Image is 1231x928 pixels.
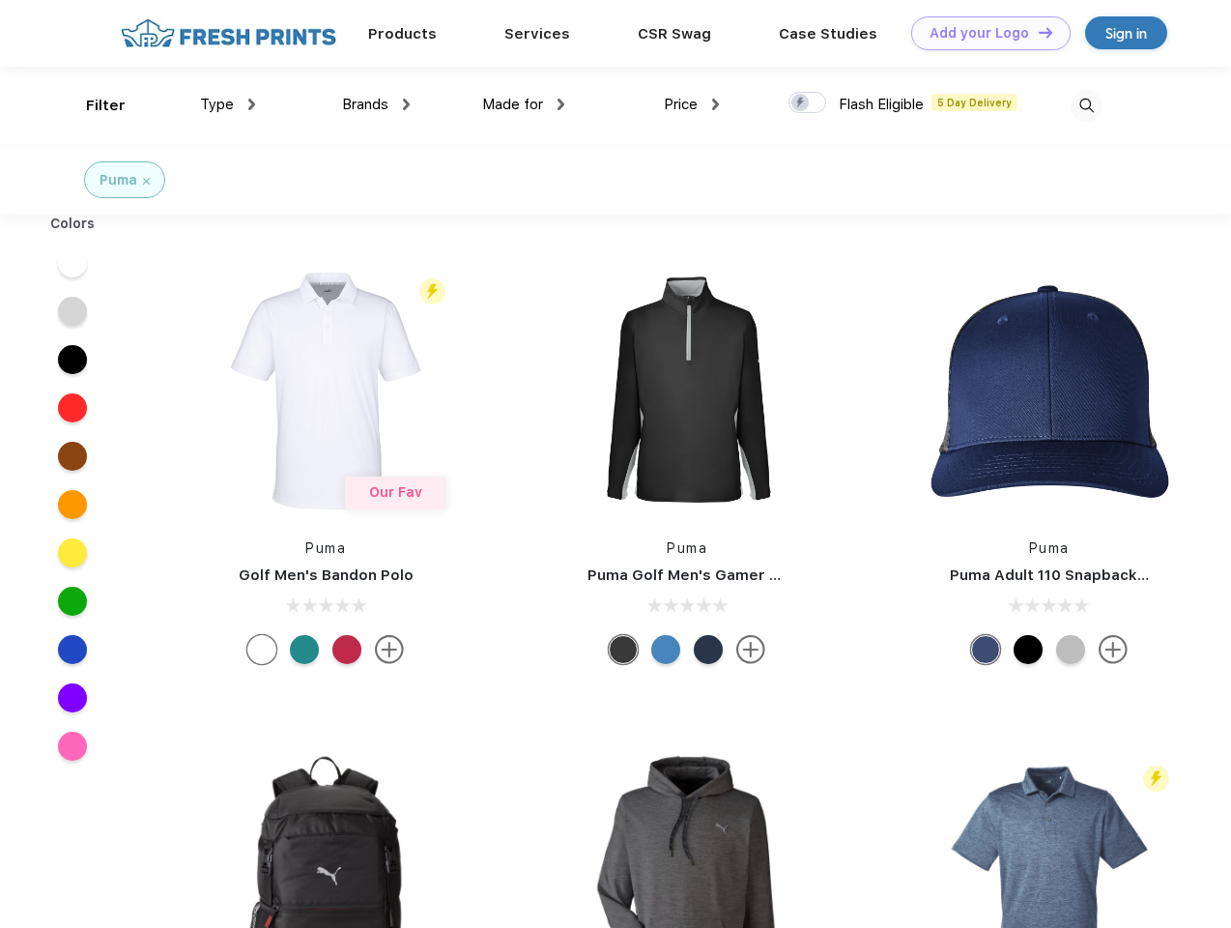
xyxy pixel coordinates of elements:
[100,170,137,190] div: Puma
[419,278,445,304] img: flash_active_toggle.svg
[667,540,707,556] a: Puma
[558,99,564,110] img: dropdown.png
[504,25,570,43] a: Services
[609,635,638,664] div: Puma Black
[143,178,150,185] img: filter_cancel.svg
[1029,540,1070,556] a: Puma
[115,16,342,50] img: fo%20logo%202.webp
[1014,635,1043,664] div: Pma Blk Pma Blk
[664,96,698,113] span: Price
[712,99,719,110] img: dropdown.png
[36,214,110,234] div: Colors
[587,566,893,584] a: Puma Golf Men's Gamer Golf Quarter-Zip
[1056,635,1085,664] div: Quarry with Brt Whit
[86,95,126,117] div: Filter
[931,94,1017,111] span: 5 Day Delivery
[1085,16,1167,49] a: Sign in
[558,262,816,519] img: func=resize&h=266
[694,635,723,664] div: Navy Blazer
[930,25,1029,42] div: Add your Logo
[1071,90,1102,122] img: desktop_search.svg
[248,99,255,110] img: dropdown.png
[368,25,437,43] a: Products
[1039,27,1052,38] img: DT
[197,262,454,519] img: func=resize&h=266
[651,635,680,664] div: Bright Cobalt
[305,540,346,556] a: Puma
[332,635,361,664] div: Ski Patrol
[342,96,388,113] span: Brands
[1143,766,1169,792] img: flash_active_toggle.svg
[638,25,711,43] a: CSR Swag
[1105,22,1147,44] div: Sign in
[239,566,414,584] a: Golf Men's Bandon Polo
[1099,635,1128,664] img: more.svg
[369,484,422,500] span: Our Fav
[200,96,234,113] span: Type
[247,635,276,664] div: Bright White
[290,635,319,664] div: Green Lagoon
[921,262,1178,519] img: func=resize&h=266
[839,96,924,113] span: Flash Eligible
[971,635,1000,664] div: Peacoat Qut Shd
[403,99,410,110] img: dropdown.png
[736,635,765,664] img: more.svg
[375,635,404,664] img: more.svg
[482,96,543,113] span: Made for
